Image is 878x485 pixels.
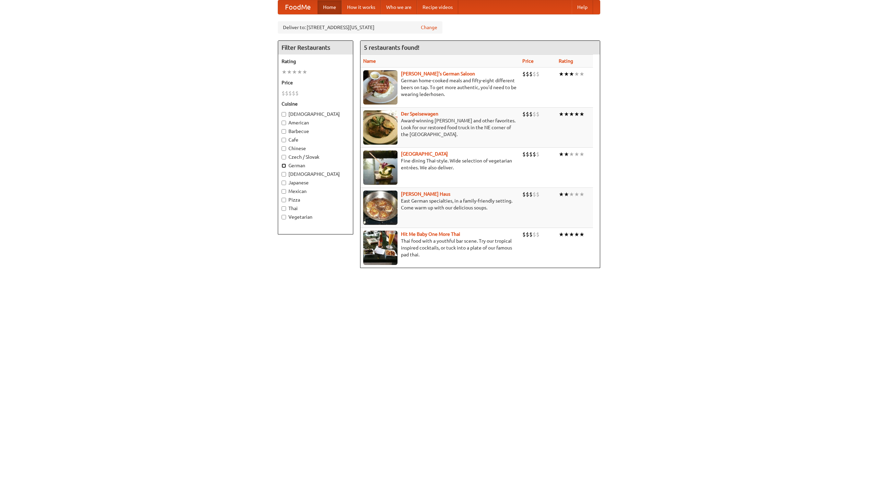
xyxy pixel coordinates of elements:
input: Japanese [282,181,286,185]
li: ★ [569,150,574,158]
li: $ [529,191,533,198]
input: German [282,163,286,168]
li: $ [526,150,529,158]
li: $ [522,110,526,118]
label: German [282,162,349,169]
img: babythai.jpg [363,231,398,265]
li: ★ [574,191,579,198]
p: East German specialties, in a family-friendly setting. Come warm up with our delicious soups. [363,197,517,211]
li: $ [529,231,533,238]
input: American [282,121,286,125]
ng-pluralize: 5 restaurants found! [364,44,419,51]
a: Who we are [381,0,417,14]
li: ★ [282,68,287,76]
input: Cafe [282,138,286,142]
img: esthers.jpg [363,70,398,105]
li: $ [536,110,539,118]
a: Der Speisewagen [401,111,438,117]
li: ★ [287,68,292,76]
li: ★ [559,150,564,158]
li: ★ [579,231,584,238]
li: $ [522,70,526,78]
p: Fine dining Thai-style. Wide selection of vegetarian entrées. We also deliver. [363,157,517,171]
input: Czech / Slovak [282,155,286,159]
li: $ [536,231,539,238]
a: [PERSON_NAME]'s German Saloon [401,71,475,76]
label: American [282,119,349,126]
label: [DEMOGRAPHIC_DATA] [282,111,349,118]
a: Change [421,24,437,31]
li: ★ [579,110,584,118]
label: Cafe [282,136,349,143]
li: $ [285,89,288,97]
p: Thai food with a youthful bar scene. Try our tropical inspired cocktails, or tuck into a plate of... [363,238,517,258]
li: ★ [297,68,302,76]
input: Thai [282,206,286,211]
input: Barbecue [282,129,286,134]
li: $ [526,191,529,198]
li: ★ [574,110,579,118]
li: ★ [559,191,564,198]
img: satay.jpg [363,150,398,185]
li: ★ [569,191,574,198]
li: $ [522,150,526,158]
li: $ [282,89,285,97]
li: $ [288,89,292,97]
input: Chinese [282,146,286,151]
li: $ [533,70,536,78]
li: ★ [559,70,564,78]
a: Help [572,0,593,14]
li: $ [526,70,529,78]
li: $ [533,150,536,158]
li: ★ [574,150,579,158]
li: $ [522,191,526,198]
li: ★ [302,68,307,76]
li: ★ [574,70,579,78]
li: ★ [569,110,574,118]
li: $ [536,70,539,78]
a: [GEOGRAPHIC_DATA] [401,151,448,157]
li: $ [533,191,536,198]
input: [DEMOGRAPHIC_DATA] [282,172,286,177]
img: kohlhaus.jpg [363,191,398,225]
input: [DEMOGRAPHIC_DATA] [282,112,286,117]
b: [PERSON_NAME] Haus [401,191,450,197]
label: Pizza [282,196,349,203]
li: ★ [564,110,569,118]
h4: Filter Restaurants [278,41,353,54]
input: Mexican [282,189,286,194]
li: $ [292,89,295,97]
h5: Cuisine [282,100,349,107]
li: $ [529,70,533,78]
li: $ [536,191,539,198]
a: FoodMe [278,0,318,14]
img: speisewagen.jpg [363,110,398,145]
li: ★ [292,68,297,76]
li: ★ [574,231,579,238]
li: $ [295,89,299,97]
a: Price [522,58,534,64]
input: Pizza [282,198,286,202]
li: ★ [564,191,569,198]
p: German home-cooked meals and fifty-eight different beers on tap. To get more authentic, you'd nee... [363,77,517,98]
li: ★ [559,231,564,238]
h5: Price [282,79,349,86]
label: Japanese [282,179,349,186]
li: $ [533,231,536,238]
label: Thai [282,205,349,212]
a: Home [318,0,342,14]
a: Name [363,58,376,64]
a: Hit Me Baby One More Thai [401,231,460,237]
li: ★ [579,70,584,78]
p: Award-winning [PERSON_NAME] and other favorites. Look for our restored food truck in the NE corne... [363,117,517,138]
a: Rating [559,58,573,64]
li: ★ [564,150,569,158]
label: Chinese [282,145,349,152]
li: ★ [569,70,574,78]
li: ★ [559,110,564,118]
li: $ [533,110,536,118]
li: $ [529,150,533,158]
label: Czech / Slovak [282,154,349,160]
